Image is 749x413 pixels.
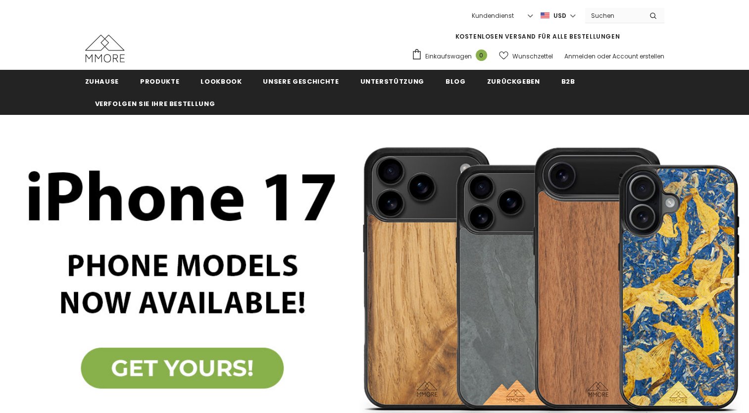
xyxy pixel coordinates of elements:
span: Unterstützung [360,77,424,86]
a: B2B [561,70,575,92]
a: Produkte [140,70,179,92]
a: Verfolgen Sie Ihre Bestellung [95,92,215,114]
span: oder [597,52,611,60]
span: Lookbook [200,77,242,86]
a: Zuhause [85,70,119,92]
span: KOSTENLOSEN VERSAND FÜR ALLE BESTELLUNGEN [455,32,620,41]
span: Blog [446,77,466,86]
a: Unsere Geschichte [263,70,339,92]
span: Unsere Geschichte [263,77,339,86]
a: Zurückgeben [487,70,540,92]
a: Unterstützung [360,70,424,92]
span: Verfolgen Sie Ihre Bestellung [95,99,215,108]
img: USD [541,11,549,20]
span: 0 [476,50,487,61]
a: Blog [446,70,466,92]
span: Zuhause [85,77,119,86]
a: Anmelden [564,52,596,60]
a: Account erstellen [612,52,664,60]
span: USD [553,11,566,21]
span: Zurückgeben [487,77,540,86]
span: B2B [561,77,575,86]
a: Einkaufswagen 0 [411,49,492,63]
span: Wunschzettel [512,52,553,61]
span: Kundendienst [472,11,514,20]
a: Lookbook [200,70,242,92]
span: Einkaufswagen [425,52,472,61]
a: Wunschzettel [499,48,553,65]
input: Search Site [585,8,642,23]
img: MMORE Cases [85,35,125,62]
span: Produkte [140,77,179,86]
